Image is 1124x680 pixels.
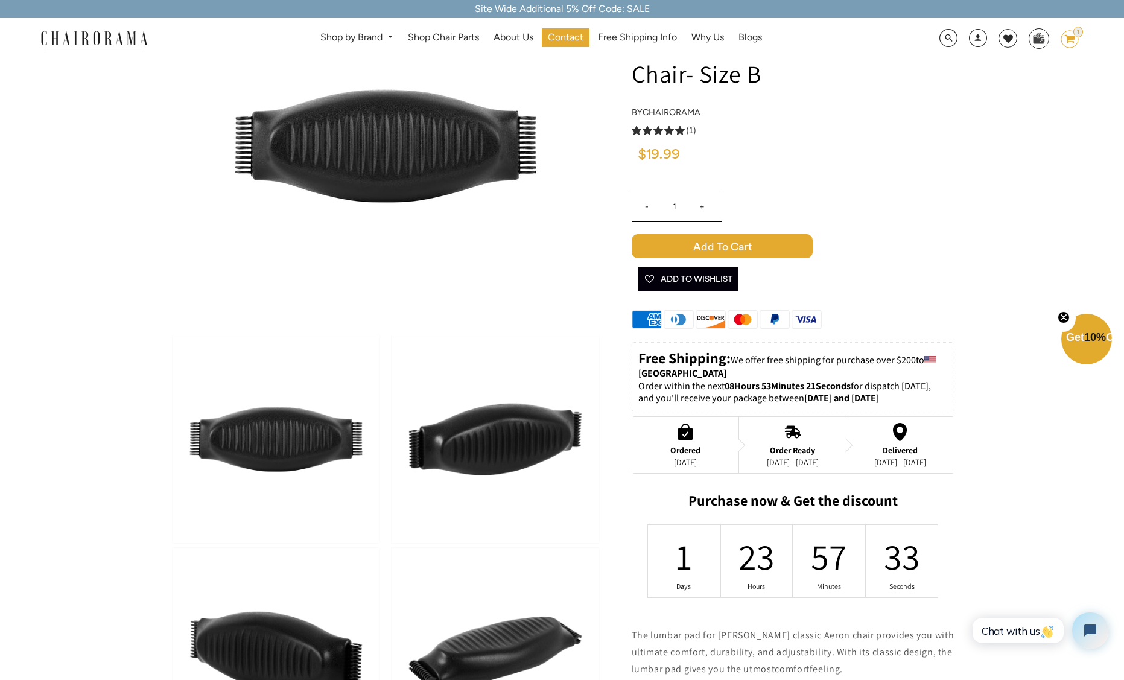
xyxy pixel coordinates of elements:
[638,348,731,367] strong: Free Shipping:
[638,367,726,380] strong: [GEOGRAPHIC_DATA]
[894,582,910,591] div: Seconds
[767,457,819,467] div: [DATE] - [DATE]
[205,139,567,151] a: Lumbar Pad for Herman Miller Classic Aeron Chair- Size B - chairorama
[592,28,683,47] a: Free Shipping Info
[598,31,677,44] span: Free Shipping Info
[638,349,948,380] p: to
[173,335,379,543] img: Lumbar Pad for Herman Miller Classic Aeron Chair- Size B - chairorama
[632,234,813,258] span: Add to Cart
[1073,27,1083,37] div: 1
[670,445,700,455] div: Ordered
[314,28,399,47] a: Shop by Brand
[767,445,819,455] div: Order Ready
[632,192,661,221] input: -
[542,28,589,47] a: Contact
[821,582,837,591] div: Minutes
[1084,331,1106,343] span: 10%
[686,124,696,137] span: (1)
[775,663,809,675] span: comfort
[1052,30,1079,48] a: 1
[725,380,851,392] span: 08Hours 53Minutes 21Seconds
[676,533,692,580] div: 1
[810,663,843,675] span: feeling.
[34,29,154,50] img: chairorama
[804,392,879,404] strong: [DATE] and [DATE]
[392,335,599,543] img: Lumbar Pad for Herman Miller Classic Aeron Chair- Size B - chairorama
[643,107,700,118] a: chairorama
[638,267,738,291] button: Add To Wishlist
[688,192,717,221] input: +
[632,629,954,675] span: The lumbar pad for [PERSON_NAME] classic Aeron chair provides you with ultimate comfort, durabili...
[821,533,837,580] div: 57
[1066,331,1122,343] span: Get Off
[894,533,910,580] div: 33
[685,28,730,47] a: Why Us
[632,107,954,118] h4: by
[408,31,479,44] span: Shop Chair Parts
[731,354,916,366] span: We offer free shipping for purchase over $200
[691,31,724,44] span: Why Us
[1029,29,1048,47] img: WhatsApp_Image_2024-07-12_at_16.23.01.webp
[1061,315,1112,366] div: Get10%OffClose teaser
[494,31,533,44] span: About Us
[749,582,764,591] div: Hours
[1052,304,1076,332] button: Close teaser
[644,267,732,291] span: Add To Wishlist
[632,124,954,136] a: 5.0 rating (1 votes)
[402,28,485,47] a: Shop Chair Parts
[874,445,926,455] div: Delivered
[676,582,692,591] div: Days
[487,28,539,47] a: About Us
[959,602,1119,659] iframe: Tidio Chat
[874,457,926,467] div: [DATE] - [DATE]
[738,31,762,44] span: Blogs
[749,533,764,580] div: 23
[732,28,768,47] a: Blogs
[548,31,583,44] span: Contact
[638,380,948,405] p: Order within the next for dispatch [DATE], and you'll receive your package between
[206,28,877,51] nav: DesktopNavigation
[670,457,700,467] div: [DATE]
[638,147,680,162] span: $19.99
[632,492,954,515] h2: Purchase now & Get the discount
[632,234,954,258] button: Add to Cart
